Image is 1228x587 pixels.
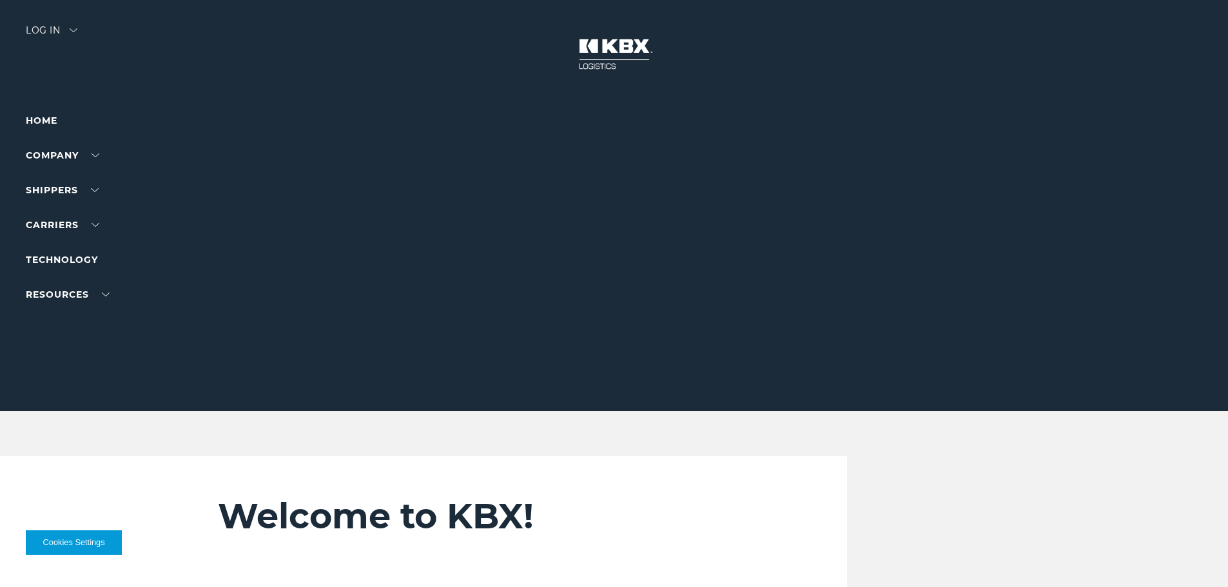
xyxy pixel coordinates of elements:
[26,26,77,44] div: Log in
[26,149,99,161] a: Company
[26,184,99,196] a: SHIPPERS
[26,289,110,300] a: RESOURCES
[26,115,57,126] a: Home
[70,28,77,32] img: arrow
[26,219,99,231] a: Carriers
[26,254,98,265] a: Technology
[26,530,122,555] button: Cookies Settings
[218,495,770,537] h2: Welcome to KBX!
[566,26,663,82] img: kbx logo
